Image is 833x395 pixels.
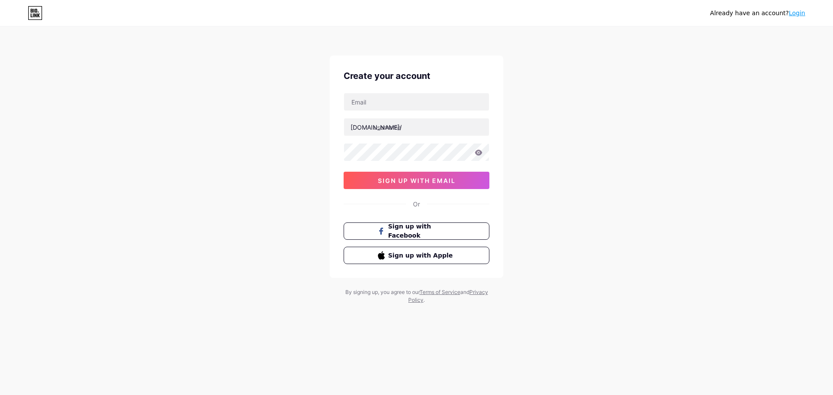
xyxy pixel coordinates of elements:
div: [DOMAIN_NAME]/ [351,123,402,132]
button: sign up with email [344,172,489,189]
div: By signing up, you agree to our and . [343,288,490,304]
a: Login [789,10,805,16]
button: Sign up with Facebook [344,222,489,240]
span: sign up with email [378,177,456,184]
a: Terms of Service [420,289,460,295]
input: Email [344,93,489,111]
div: Create your account [344,69,489,82]
span: Sign up with Apple [388,251,456,260]
button: Sign up with Apple [344,247,489,264]
input: username [344,118,489,136]
span: Sign up with Facebook [388,222,456,240]
div: Already have an account? [710,9,805,18]
div: Or [413,199,420,209]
